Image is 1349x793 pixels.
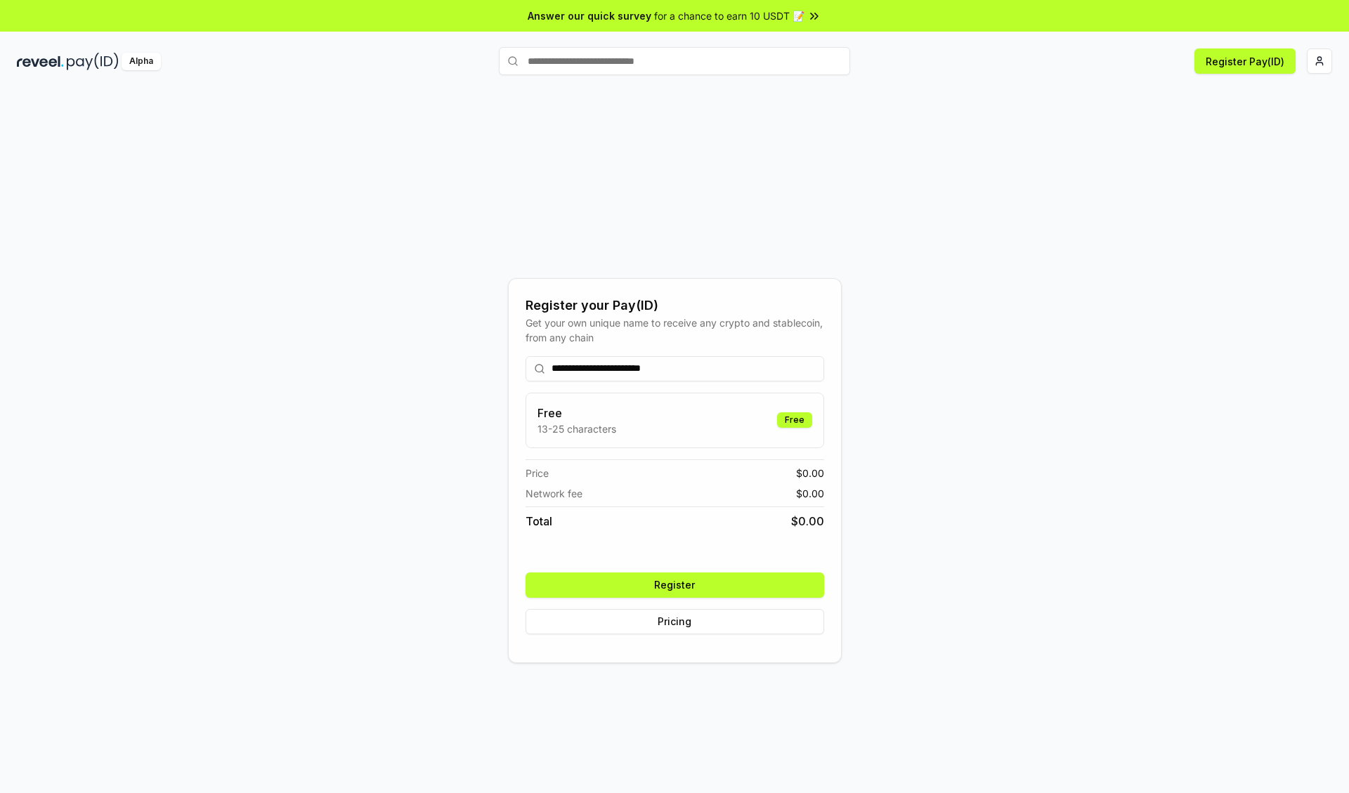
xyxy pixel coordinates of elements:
[526,296,824,315] div: Register your Pay(ID)
[796,466,824,480] span: $ 0.00
[526,315,824,345] div: Get your own unique name to receive any crypto and stablecoin, from any chain
[67,53,119,70] img: pay_id
[654,8,804,23] span: for a chance to earn 10 USDT 📝
[528,8,651,23] span: Answer our quick survey
[1194,48,1296,74] button: Register Pay(ID)
[122,53,161,70] div: Alpha
[526,609,824,634] button: Pricing
[526,572,824,598] button: Register
[537,421,616,436] p: 13-25 characters
[796,486,824,501] span: $ 0.00
[777,412,812,428] div: Free
[526,513,552,530] span: Total
[526,466,549,480] span: Price
[17,53,64,70] img: reveel_dark
[537,405,616,421] h3: Free
[791,513,824,530] span: $ 0.00
[526,486,582,501] span: Network fee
